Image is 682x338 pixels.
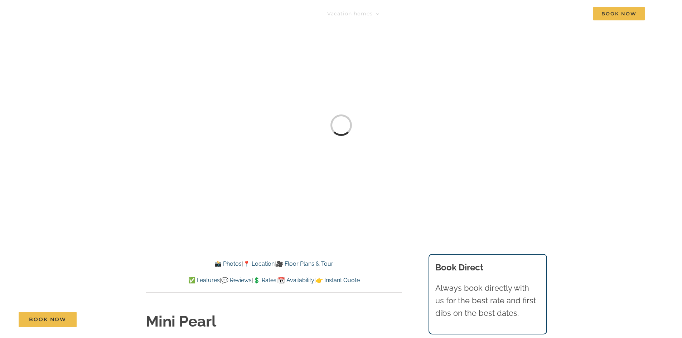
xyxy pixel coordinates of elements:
[326,110,356,141] div: Loading...
[514,11,532,16] span: About
[316,277,360,284] a: 👉 Instant Quote
[327,6,379,21] a: Vacation homes
[278,277,314,284] a: 📆 Availability
[276,260,333,267] a: 🎥 Floor Plans & Tour
[396,11,431,16] span: Things to do
[454,11,492,16] span: Deals & More
[29,317,66,323] span: Book Now
[327,11,373,16] span: Vacation homes
[454,6,498,21] a: Deals & More
[327,6,645,21] nav: Main Menu
[146,259,402,269] p: | |
[593,7,645,20] span: Book Now
[146,276,402,285] p: | | | |
[555,6,577,21] a: Contact
[435,282,540,320] p: Always book directly with us for the best rate and first dibs on the best dates.
[188,277,220,284] a: ✅ Features
[253,277,276,284] a: 💲 Rates
[396,6,438,21] a: Things to do
[221,277,252,284] a: 💬 Reviews
[435,261,540,274] h3: Book Direct
[19,312,77,327] a: Book Now
[555,11,577,16] span: Contact
[37,8,159,24] img: Branson Family Retreats Logo
[214,260,242,267] a: 📸 Photos
[514,6,538,21] a: About
[243,260,275,267] a: 📍 Location
[146,311,402,332] h1: Mini Pearl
